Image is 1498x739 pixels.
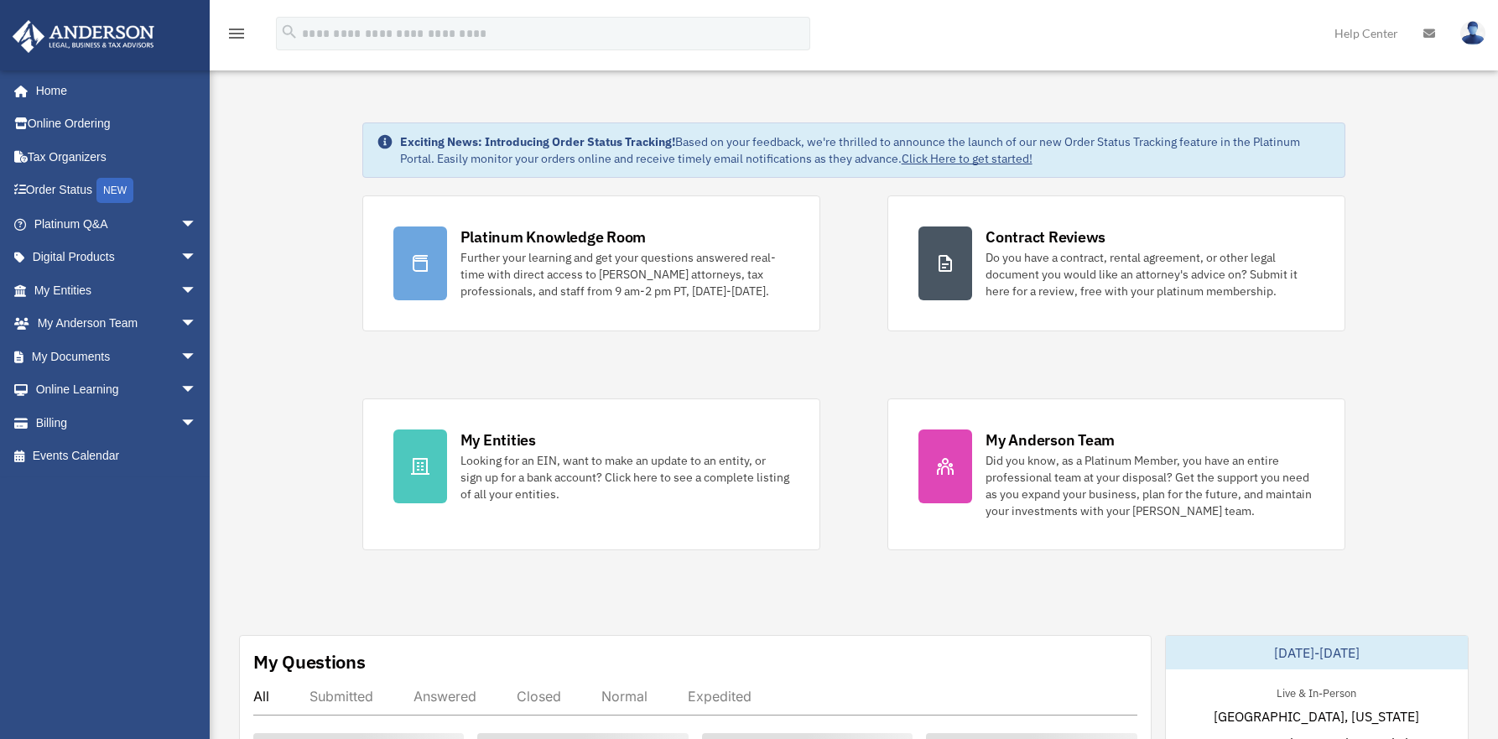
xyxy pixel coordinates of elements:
span: [GEOGRAPHIC_DATA], [US_STATE] [1214,706,1419,726]
div: My Entities [460,429,536,450]
div: Normal [601,688,648,705]
span: arrow_drop_down [180,340,214,374]
a: My Anderson Teamarrow_drop_down [12,307,222,341]
span: arrow_drop_down [180,207,214,242]
a: Billingarrow_drop_down [12,406,222,440]
a: menu [226,29,247,44]
div: NEW [96,178,133,203]
a: My Entities Looking for an EIN, want to make an update to an entity, or sign up for a bank accoun... [362,398,820,550]
div: Contract Reviews [986,226,1105,247]
span: arrow_drop_down [180,307,214,341]
span: arrow_drop_down [180,406,214,440]
i: menu [226,23,247,44]
a: Platinum Knowledge Room Further your learning and get your questions answered real-time with dire... [362,195,820,331]
a: Online Learningarrow_drop_down [12,373,222,407]
a: Home [12,74,214,107]
a: Platinum Q&Aarrow_drop_down [12,207,222,241]
a: My Entitiesarrow_drop_down [12,273,222,307]
a: Online Ordering [12,107,222,141]
span: arrow_drop_down [180,241,214,275]
div: Submitted [309,688,373,705]
div: All [253,688,269,705]
div: Based on your feedback, we're thrilled to announce the launch of our new Order Status Tracking fe... [400,133,1332,167]
div: My Anderson Team [986,429,1115,450]
div: Did you know, as a Platinum Member, you have an entire professional team at your disposal? Get th... [986,452,1314,519]
span: arrow_drop_down [180,273,214,308]
div: Do you have a contract, rental agreement, or other legal document you would like an attorney's ad... [986,249,1314,299]
div: Live & In-Person [1263,683,1370,700]
a: Contract Reviews Do you have a contract, rental agreement, or other legal document you would like... [887,195,1345,331]
div: Expedited [688,688,752,705]
div: Answered [414,688,476,705]
div: My Questions [253,649,366,674]
a: My Documentsarrow_drop_down [12,340,222,373]
strong: Exciting News: Introducing Order Status Tracking! [400,134,675,149]
a: Click Here to get started! [902,151,1032,166]
a: Order StatusNEW [12,174,222,208]
a: Digital Productsarrow_drop_down [12,241,222,274]
div: Closed [517,688,561,705]
img: User Pic [1460,21,1485,45]
div: [DATE]-[DATE] [1166,636,1469,669]
div: Looking for an EIN, want to make an update to an entity, or sign up for a bank account? Click her... [460,452,789,502]
a: Events Calendar [12,440,222,473]
div: Further your learning and get your questions answered real-time with direct access to [PERSON_NAM... [460,249,789,299]
a: Tax Organizers [12,140,222,174]
a: My Anderson Team Did you know, as a Platinum Member, you have an entire professional team at your... [887,398,1345,550]
i: search [280,23,299,41]
img: Anderson Advisors Platinum Portal [8,20,159,53]
span: arrow_drop_down [180,373,214,408]
div: Platinum Knowledge Room [460,226,647,247]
